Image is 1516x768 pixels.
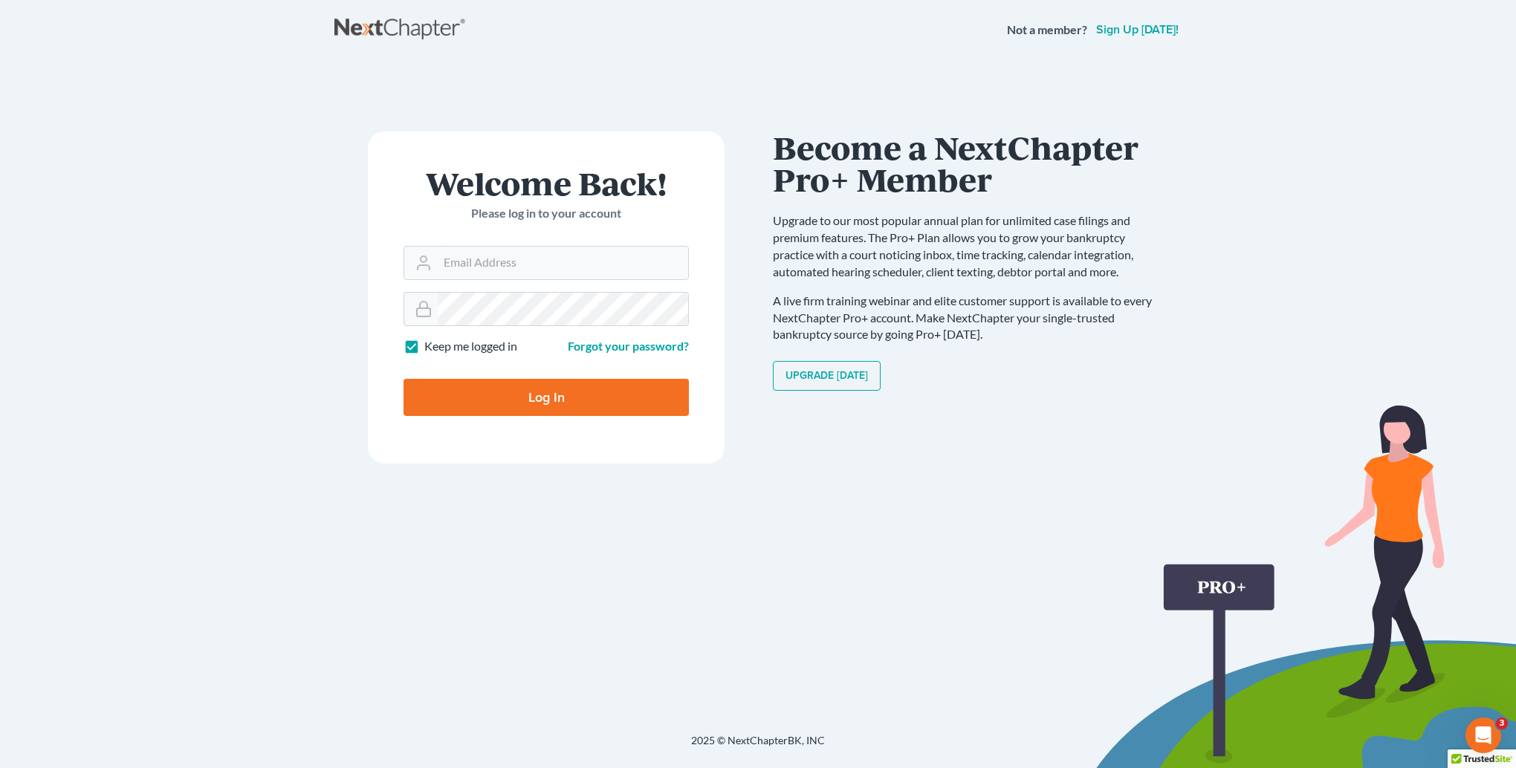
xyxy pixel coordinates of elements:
a: Sign up [DATE]! [1093,24,1182,36]
input: Email Address [438,247,688,279]
div: 2025 © NextChapterBK, INC [334,733,1182,760]
h1: Welcome Back! [404,167,689,199]
iframe: Intercom live chat [1465,717,1501,753]
p: Upgrade to our most popular annual plan for unlimited case filings and premium features. The Pro+... [773,212,1167,280]
span: 3 [1496,717,1508,729]
p: A live firm training webinar and elite customer support is available to every NextChapter Pro+ ac... [773,293,1167,344]
p: Please log in to your account [404,205,689,222]
a: Forgot your password? [568,339,689,353]
input: Log In [404,379,689,416]
label: Keep me logged in [424,338,517,355]
strong: Not a member? [1007,22,1087,39]
a: Upgrade [DATE] [773,361,881,391]
h1: Become a NextChapter Pro+ Member [773,131,1167,195]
